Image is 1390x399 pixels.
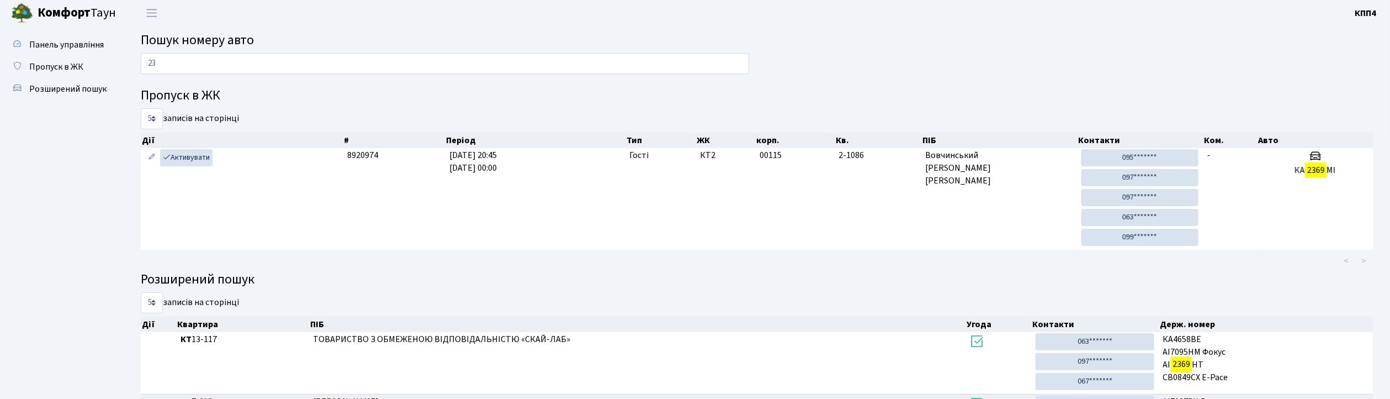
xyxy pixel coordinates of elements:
[445,133,625,148] th: Період
[1355,7,1377,19] b: КПП4
[965,317,1032,332] th: Угода
[6,78,116,100] a: Розширений пошук
[38,4,91,22] b: Комфорт
[138,4,166,22] button: Переключити навігацію
[625,133,696,148] th: Тип
[1203,133,1258,148] th: Ком.
[141,30,254,50] span: Пошук номеру авто
[176,317,309,332] th: Квартира
[29,39,104,51] span: Панель управління
[160,149,213,166] a: Активувати
[181,333,192,345] b: КТ
[141,292,163,313] select: записів на сторінці
[309,317,965,332] th: ПІБ
[6,34,116,56] a: Панель управління
[755,133,835,148] th: корп.
[141,88,1373,104] h4: Пропуск в ЖК
[700,149,751,162] span: КТ2
[449,149,497,174] span: [DATE] 20:45 [DATE] 00:00
[38,4,116,23] span: Таун
[925,149,1072,187] span: Вовчинський [PERSON_NAME] [PERSON_NAME]
[347,149,378,161] span: 8920974
[1258,133,1374,148] th: Авто
[760,149,782,161] span: 00115
[141,108,163,129] select: записів на сторінці
[1207,149,1211,161] span: -
[1159,317,1374,332] th: Держ. номер
[11,2,33,24] img: logo.png
[141,272,1373,288] h4: Розширений пошук
[1261,165,1369,176] h5: КА МІ
[1077,133,1203,148] th: Контакти
[1171,356,1192,372] mark: 2369
[314,333,571,345] span: ТОВАРИСТВО З ОБМЕЖЕНОЮ ВІДПОВІДАЛЬНІСТЮ «СКАЙ-ЛАБ»
[141,133,343,148] th: Дії
[835,133,921,148] th: Кв.
[1305,162,1326,178] mark: 2369
[1163,333,1369,384] span: КА4658ВЕ АІ7095НМ Фокус АІ НТ CB0849CX E-Pace
[839,149,917,162] span: 2-1086
[29,83,107,95] span: Розширений пошук
[921,133,1077,148] th: ПІБ
[141,53,749,74] input: Пошук
[141,108,239,129] label: записів на сторінці
[1355,7,1377,20] a: КПП4
[630,149,649,162] span: Гості
[181,333,305,346] span: 13-117
[1032,317,1159,332] th: Контакти
[6,56,116,78] a: Пропуск в ЖК
[141,317,176,332] th: Дії
[696,133,755,148] th: ЖК
[29,61,83,73] span: Пропуск в ЖК
[145,149,158,166] a: Редагувати
[343,133,445,148] th: #
[141,292,239,313] label: записів на сторінці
